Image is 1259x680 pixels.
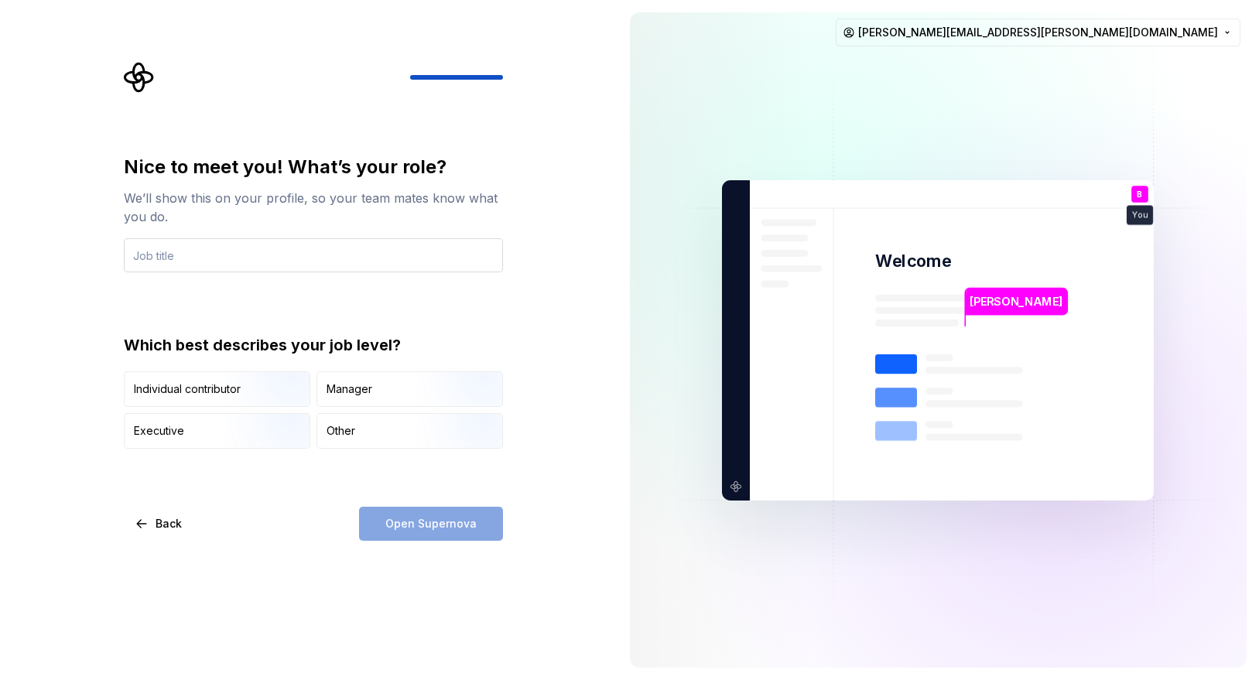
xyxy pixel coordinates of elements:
input: Job title [124,238,503,272]
button: [PERSON_NAME][EMAIL_ADDRESS][PERSON_NAME][DOMAIN_NAME] [836,19,1240,46]
div: Executive [134,423,184,439]
p: Welcome [875,250,951,272]
div: Individual contributor [134,381,241,397]
span: Back [156,516,182,531]
div: Manager [327,381,372,397]
div: We’ll show this on your profile, so your team mates know what you do. [124,189,503,226]
span: [PERSON_NAME][EMAIL_ADDRESS][PERSON_NAME][DOMAIN_NAME] [858,25,1218,40]
div: Nice to meet you! What’s your role? [124,155,503,179]
p: [PERSON_NAME] [970,292,1063,309]
svg: Supernova Logo [124,62,155,93]
button: Back [124,507,195,541]
div: Other [327,423,355,439]
p: You [1132,210,1148,219]
div: Which best describes your job level? [124,334,503,356]
p: B [1138,190,1143,198]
